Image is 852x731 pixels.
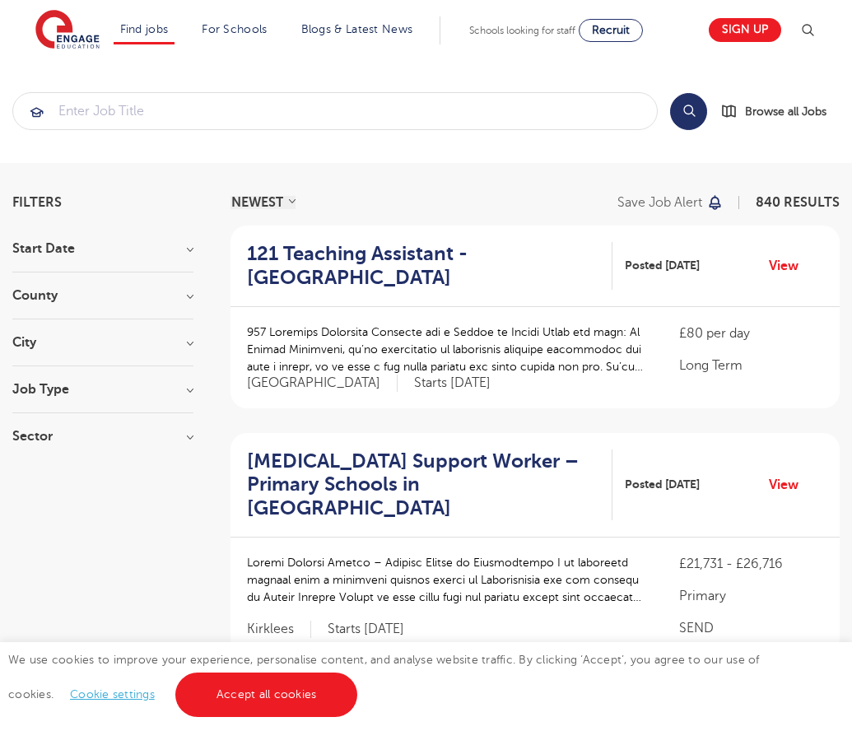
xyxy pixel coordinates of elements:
h2: 121 Teaching Assistant - [GEOGRAPHIC_DATA] [247,242,599,290]
p: SEND [679,618,823,638]
h3: City [12,336,193,349]
p: £21,731 - £26,716 [679,554,823,574]
p: Primary [679,586,823,606]
p: Long Term [679,356,823,375]
div: Submit [12,92,658,130]
a: Sign up [709,18,781,42]
p: Starts [DATE] [414,375,491,392]
span: Kirklees [247,621,311,638]
a: View [769,255,811,277]
a: Find jobs [120,23,169,35]
a: Recruit [579,19,643,42]
p: Save job alert [617,196,702,209]
span: Filters [12,196,62,209]
a: Browse all Jobs [720,102,840,121]
a: View [769,474,811,496]
a: [MEDICAL_DATA] Support Worker – Primary Schools in [GEOGRAPHIC_DATA] [247,449,612,520]
h3: Start Date [12,242,193,255]
span: Schools looking for staff [469,25,575,36]
h3: Sector [12,430,193,443]
h2: [MEDICAL_DATA] Support Worker – Primary Schools in [GEOGRAPHIC_DATA] [247,449,599,520]
p: 957 Loremips Dolorsita Consecte adi e Seddoe te Incidi Utlab etd magn: Al Enimad Minimveni, qu’no... [247,324,646,375]
h3: County [12,289,193,302]
button: Search [670,93,707,130]
span: 840 RESULTS [756,195,840,210]
span: Posted [DATE] [625,257,700,274]
input: Submit [13,93,657,129]
img: Engage Education [35,10,100,51]
span: Recruit [592,24,630,36]
a: 121 Teaching Assistant - [GEOGRAPHIC_DATA] [247,242,612,290]
span: Browse all Jobs [745,102,826,121]
span: Posted [DATE] [625,476,700,493]
p: £80 per day [679,324,823,343]
a: Cookie settings [70,688,155,701]
h3: Job Type [12,383,193,396]
span: [GEOGRAPHIC_DATA] [247,375,398,392]
a: Blogs & Latest News [301,23,413,35]
a: For Schools [202,23,267,35]
p: Starts [DATE] [328,621,404,638]
span: We use cookies to improve your experience, personalise content, and analyse website traffic. By c... [8,654,760,701]
p: Loremi Dolorsi Ametco – Adipisc Elitse do Eiusmodtempo I ut laboreetd magnaal enim a minimveni qu... [247,554,646,606]
a: Accept all cookies [175,673,358,717]
button: Save job alert [617,196,724,209]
